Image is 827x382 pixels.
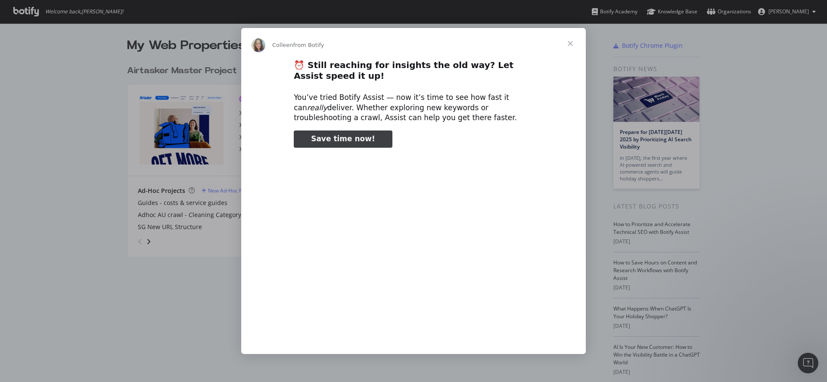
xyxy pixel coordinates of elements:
[293,42,324,48] span: from Botify
[555,28,586,59] span: Close
[252,38,265,52] img: Profile image for Colleen
[294,93,533,123] div: You’ve tried Botify Assist — now it’s time to see how fast it can deliver. Whether exploring new ...
[307,103,327,112] i: really
[294,59,533,86] h2: ⏰ Still reaching for insights the old way? Let Assist speed it up!
[272,42,293,48] span: Colleen
[234,155,593,335] video: Play video
[311,134,375,143] span: Save time now!
[294,130,392,148] a: Save time now!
